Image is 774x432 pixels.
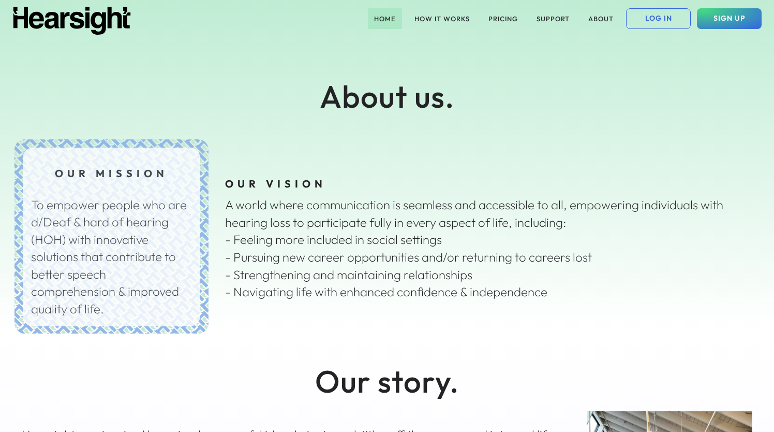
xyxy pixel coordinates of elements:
div: OUR MISSION [31,166,192,181]
button: HOME [368,8,402,29]
button: PRICING [482,8,524,29]
div: To empower people who are d/Deaf & hard of hearing (HOH) with innovative solutions that contribut... [31,196,192,318]
button: SIGN UP [697,8,762,29]
button: HOW IT WORKS [408,8,476,29]
div: Our story. [232,359,542,403]
div: About us. [232,75,542,118]
div: OUR VISION [225,177,743,191]
button: SUPPORT [530,8,576,29]
button: ABOUT [582,8,620,29]
img: Hearsight logo [12,7,131,35]
button: LOG IN [626,8,691,29]
div: A world where communication is seamless and accessible to all, empowering individuals with hearin... [225,196,743,301]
